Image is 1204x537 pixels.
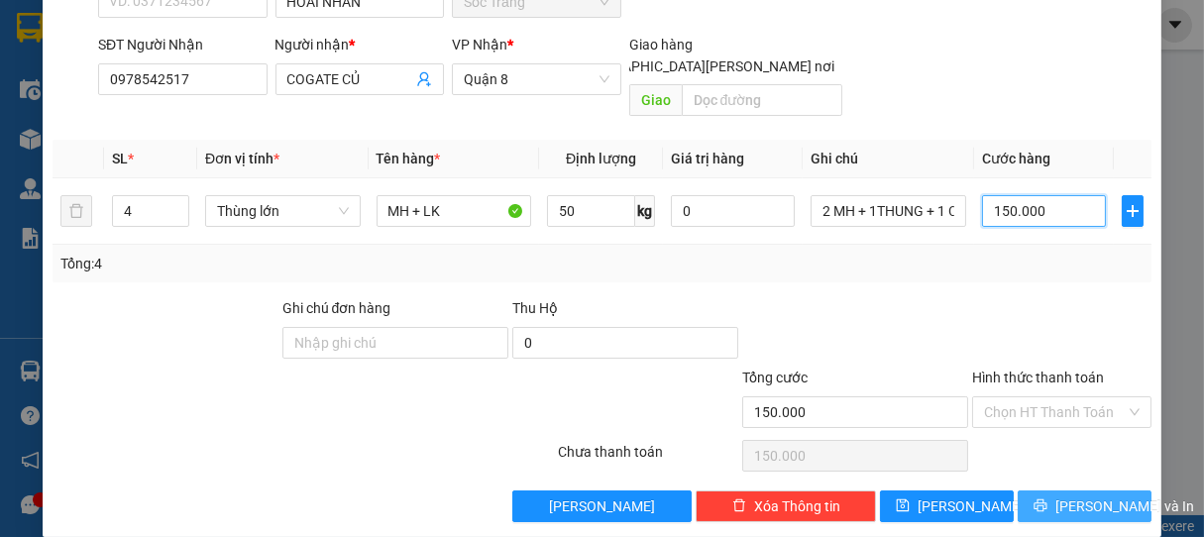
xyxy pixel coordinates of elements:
span: VP Nhận [452,37,507,53]
span: SL [112,151,128,166]
span: Giao hàng [629,37,693,53]
button: plus [1122,195,1145,227]
button: printer[PERSON_NAME] và In [1018,490,1151,522]
span: Thu Hộ [512,300,558,316]
span: Đơn vị tính [205,151,279,166]
span: Tên hàng [377,151,441,166]
div: Tổng: 4 [60,253,467,274]
span: printer [1034,498,1047,514]
button: save[PERSON_NAME] [880,490,1014,522]
span: [PERSON_NAME] [918,495,1024,517]
button: [PERSON_NAME] [512,490,693,522]
label: Hình thức thanh toán [972,370,1104,385]
span: [PERSON_NAME] và In [1055,495,1194,517]
span: Định lượng [566,151,636,166]
button: delete [60,195,92,227]
div: SĐT Người Nhận [98,34,268,55]
span: plus [1123,203,1144,219]
input: 0 [671,195,795,227]
div: Chưa thanh toán [556,441,740,476]
span: [GEOGRAPHIC_DATA][PERSON_NAME] nơi [564,55,842,77]
input: Ghi Chú [811,195,965,227]
label: Ghi chú đơn hàng [282,300,391,316]
th: Ghi chú [803,140,973,178]
span: Giao [629,84,682,116]
span: save [896,498,910,514]
div: Người nhận [275,34,445,55]
span: delete [732,498,746,514]
span: kg [635,195,655,227]
span: Cước hàng [982,151,1050,166]
span: Xóa Thông tin [754,495,840,517]
span: Giá trị hàng [671,151,744,166]
span: user-add [416,71,432,87]
button: deleteXóa Thông tin [696,490,876,522]
span: Tổng cước [742,370,808,385]
input: VD: Bàn, Ghế [377,195,531,227]
span: Thùng lớn [217,196,348,226]
input: Dọc đường [682,84,842,116]
input: Ghi chú đơn hàng [282,327,508,359]
span: Quận 8 [464,64,609,94]
span: [PERSON_NAME] [549,495,655,517]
